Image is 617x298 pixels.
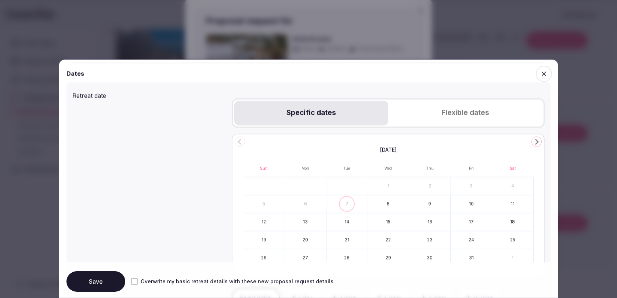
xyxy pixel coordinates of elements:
[243,231,285,249] button: Sunday, October 19th, 2025
[326,249,368,267] button: Tuesday, October 28th, 2025
[234,101,388,125] button: Specific dates
[380,146,397,153] span: [DATE]
[368,159,409,177] th: Wednesday
[235,137,245,147] button: Go to the Previous Month
[368,195,409,213] button: Wednesday, October 8th, 2025
[368,177,409,195] button: Wednesday, October 1st, 2025
[531,137,542,147] button: Go to the Next Month
[243,195,285,213] button: Sunday, October 5th, 2025
[409,177,450,195] button: Thursday, October 2nd, 2025
[451,231,492,249] button: Friday, October 24th, 2025
[72,88,226,100] div: Retreat date
[285,249,326,267] button: Monday, October 27th, 2025
[326,159,368,177] th: Tuesday
[492,249,533,267] button: Saturday, November 1st, 2025
[368,231,409,249] button: Wednesday, October 22nd, 2025
[368,249,409,267] button: Wednesday, October 29th, 2025
[451,159,492,177] th: Friday
[285,213,326,231] button: Monday, October 13th, 2025
[285,231,326,249] button: Monday, October 20th, 2025
[451,249,492,267] button: Friday, October 31st, 2025
[285,159,326,177] th: Monday
[492,213,533,231] button: Saturday, October 18th, 2025
[388,101,542,125] button: Flexible dates
[451,195,492,213] button: Friday, October 10th, 2025
[131,278,335,285] label: Overwrite my basic retreat details with these new proposal request details.
[492,159,534,177] th: Saturday
[243,159,285,177] th: Sunday
[326,231,368,249] button: Tuesday, October 21st, 2025
[451,177,492,195] button: Friday, October 3rd, 2025
[409,195,450,213] button: Thursday, October 9th, 2025
[326,195,368,213] button: Today, Tuesday, October 7th, 2025
[451,213,492,231] button: Friday, October 17th, 2025
[409,213,450,231] button: Thursday, October 16th, 2025
[409,249,450,267] button: Thursday, October 30th, 2025
[66,271,125,292] button: Save
[285,195,326,213] button: Monday, October 6th, 2025
[409,159,451,177] th: Thursday
[492,177,533,195] button: Saturday, October 4th, 2025
[492,231,533,249] button: Saturday, October 25th, 2025
[243,249,285,267] button: Sunday, October 26th, 2025
[243,159,534,267] table: October 2025
[66,69,84,78] h2: Dates
[326,213,368,231] button: Tuesday, October 14th, 2025
[243,213,285,231] button: Sunday, October 12th, 2025
[409,231,450,249] button: Thursday, October 23rd, 2025
[368,213,409,231] button: Wednesday, October 15th, 2025
[131,278,138,285] button: Overwrite my basic retreat details with these new proposal request details.
[492,195,533,213] button: Saturday, October 11th, 2025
